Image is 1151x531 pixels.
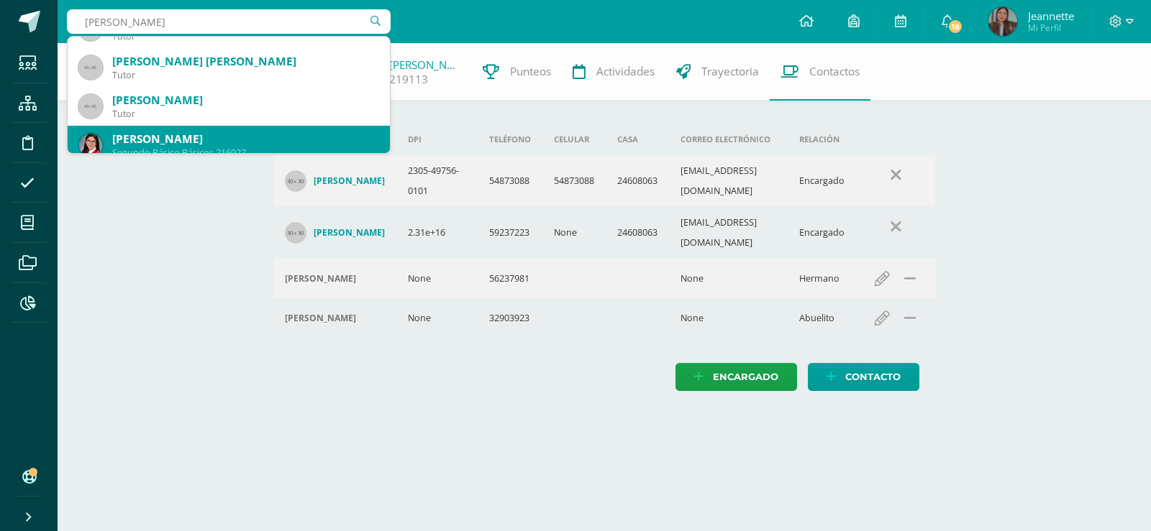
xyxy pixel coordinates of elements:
[675,363,797,391] a: Encargado
[788,259,856,298] td: Hermano
[112,108,378,120] div: Tutor
[665,43,770,101] a: Trayectoria
[1028,9,1074,23] span: Jeannette
[389,72,428,87] a: 219113
[285,170,385,192] a: [PERSON_NAME]
[396,298,478,338] td: None
[562,43,665,101] a: Actividades
[845,364,901,390] span: Contacto
[112,147,378,159] div: Segundo Básico Básicos 216027
[788,298,856,338] td: Abuelito
[809,64,860,79] span: Contactos
[669,207,788,259] td: [EMAIL_ADDRESS][DOMAIN_NAME]
[808,363,919,391] a: Contacto
[669,155,788,207] td: [EMAIL_ADDRESS][DOMAIN_NAME]
[542,207,606,259] td: None
[285,273,356,285] h4: [PERSON_NAME]
[396,124,478,155] th: DPI
[542,124,606,155] th: Celular
[713,364,778,390] span: Encargado
[285,222,385,244] a: [PERSON_NAME]
[701,64,759,79] span: Trayectoria
[67,9,391,34] input: Busca un usuario...
[478,124,542,155] th: Teléfono
[79,95,102,118] img: 45x45
[389,57,461,72] a: [PERSON_NAME]
[112,93,378,108] div: [PERSON_NAME]
[112,69,378,81] div: Tutor
[478,259,542,298] td: 56237981
[788,207,856,259] td: Encargado
[788,155,856,207] td: Encargado
[669,124,788,155] th: Correo electrónico
[606,155,669,207] td: 24608063
[396,155,478,207] td: 2305-49756-0101
[314,175,385,187] h4: [PERSON_NAME]
[988,7,1017,36] img: e0e3018be148909e9b9cf69bbfc1c52d.png
[285,222,306,244] img: 30x30
[510,64,551,79] span: Punteos
[1028,22,1074,34] span: Mi Perfil
[478,298,542,338] td: 32903923
[112,131,378,147] div: [PERSON_NAME]
[285,273,385,285] div: Pablo Roca
[112,30,378,42] div: Tutor
[542,155,606,207] td: 54873088
[788,124,856,155] th: Relación
[79,134,102,157] img: 264733bfa96fdee40ef3fe96f66bc692.png
[606,207,669,259] td: 24608063
[285,313,356,324] h4: [PERSON_NAME]
[478,155,542,207] td: 54873088
[396,259,478,298] td: None
[79,56,102,79] img: 45x45
[669,259,788,298] td: None
[478,207,542,259] td: 59237223
[770,43,870,101] a: Contactos
[472,43,562,101] a: Punteos
[669,298,788,338] td: None
[314,227,385,239] h4: [PERSON_NAME]
[396,207,478,259] td: 2.31e+16
[596,64,655,79] span: Actividades
[947,19,963,34] span: 18
[606,124,669,155] th: Casa
[285,313,385,324] div: Jorge Rogelio Gálvez Cruz
[285,170,306,192] img: 30x30
[112,54,378,69] div: [PERSON_NAME] [PERSON_NAME]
